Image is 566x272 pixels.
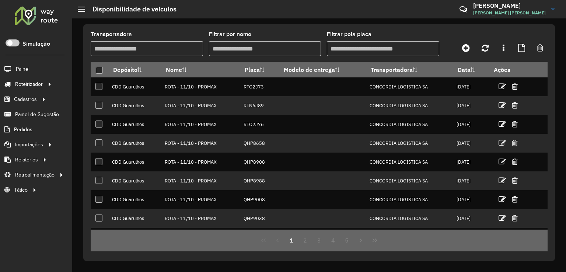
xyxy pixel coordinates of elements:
[240,209,279,228] td: QHP9038
[85,5,177,13] h2: Disponibilidade de veículos
[366,228,453,247] td: CONCORDIA LOGISTICA SA
[240,77,279,96] td: RTO2J73
[499,138,506,148] a: Editar
[366,134,453,153] td: CONCORDIA LOGISTICA SA
[366,96,453,115] td: CONCORDIA LOGISTICA SA
[16,65,29,73] span: Painel
[161,190,240,209] td: ROTA - 11/10 - PROMAX
[161,96,240,115] td: ROTA - 11/10 - PROMAX
[366,209,453,228] td: CONCORDIA LOGISTICA SA
[108,77,161,96] td: CDD Guarulhos
[240,153,279,171] td: QHP8908
[108,209,161,228] td: CDD Guarulhos
[161,134,240,153] td: ROTA - 11/10 - PROMAX
[161,228,240,247] td: ROTA - 11/10 - PROMAX
[108,153,161,171] td: CDD Guarulhos
[15,171,55,179] span: Retroalimentação
[15,156,38,164] span: Relatórios
[473,2,546,9] h3: [PERSON_NAME]
[161,153,240,171] td: ROTA - 11/10 - PROMAX
[366,115,453,134] td: CONCORDIA LOGISTICA SA
[499,119,506,129] a: Editar
[326,233,340,247] button: 4
[15,141,43,149] span: Importações
[489,62,533,77] th: Ações
[108,171,161,190] td: CDD Guarulhos
[453,190,489,209] td: [DATE]
[240,115,279,134] td: RTO2J76
[161,209,240,228] td: ROTA - 11/10 - PROMAX
[499,213,506,223] a: Editar
[240,96,279,115] td: RTN6J89
[108,115,161,134] td: CDD Guarulhos
[366,153,453,171] td: CONCORDIA LOGISTICA SA
[368,233,382,247] button: Last Page
[366,171,453,190] td: CONCORDIA LOGISTICA SA
[354,233,368,247] button: Next Page
[22,39,50,48] label: Simulação
[473,10,546,16] span: [PERSON_NAME] [PERSON_NAME]
[312,233,326,247] button: 3
[14,126,32,133] span: Pedidos
[108,228,161,247] td: CDD Guarulhos
[366,190,453,209] td: CONCORDIA LOGISTICA SA
[279,62,366,77] th: Modelo de entrega
[512,119,518,129] a: Excluir
[512,100,518,110] a: Excluir
[453,134,489,153] td: [DATE]
[209,30,251,39] label: Filtrar por nome
[298,233,312,247] button: 2
[512,213,518,223] a: Excluir
[91,30,132,39] label: Transportadora
[108,134,161,153] td: CDD Guarulhos
[161,62,240,77] th: Nome
[161,77,240,96] td: ROTA - 11/10 - PROMAX
[453,96,489,115] td: [DATE]
[240,171,279,190] td: QHP8988
[512,81,518,91] a: Excluir
[512,157,518,167] a: Excluir
[161,171,240,190] td: ROTA - 11/10 - PROMAX
[499,81,506,91] a: Editar
[499,157,506,167] a: Editar
[455,1,471,17] a: Contato Rápido
[108,190,161,209] td: CDD Guarulhos
[512,194,518,204] a: Excluir
[240,190,279,209] td: QHP9008
[15,111,59,118] span: Painel de Sugestão
[453,153,489,171] td: [DATE]
[240,228,279,247] td: QHP9088
[453,228,489,247] td: [DATE]
[240,62,279,77] th: Placa
[108,62,161,77] th: Depósito
[14,186,28,194] span: Tático
[499,194,506,204] a: Editar
[453,171,489,190] td: [DATE]
[366,62,453,77] th: Transportadora
[327,30,371,39] label: Filtrar pela placa
[15,80,43,88] span: Roteirizador
[366,77,453,96] td: CONCORDIA LOGISTICA SA
[284,233,298,247] button: 1
[14,95,37,103] span: Cadastros
[108,96,161,115] td: CDD Guarulhos
[512,175,518,185] a: Excluir
[499,175,506,185] a: Editar
[453,77,489,96] td: [DATE]
[512,138,518,148] a: Excluir
[340,233,354,247] button: 5
[453,209,489,228] td: [DATE]
[453,62,489,77] th: Data
[240,134,279,153] td: QHP8658
[499,100,506,110] a: Editar
[453,115,489,134] td: [DATE]
[161,115,240,134] td: ROTA - 11/10 - PROMAX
